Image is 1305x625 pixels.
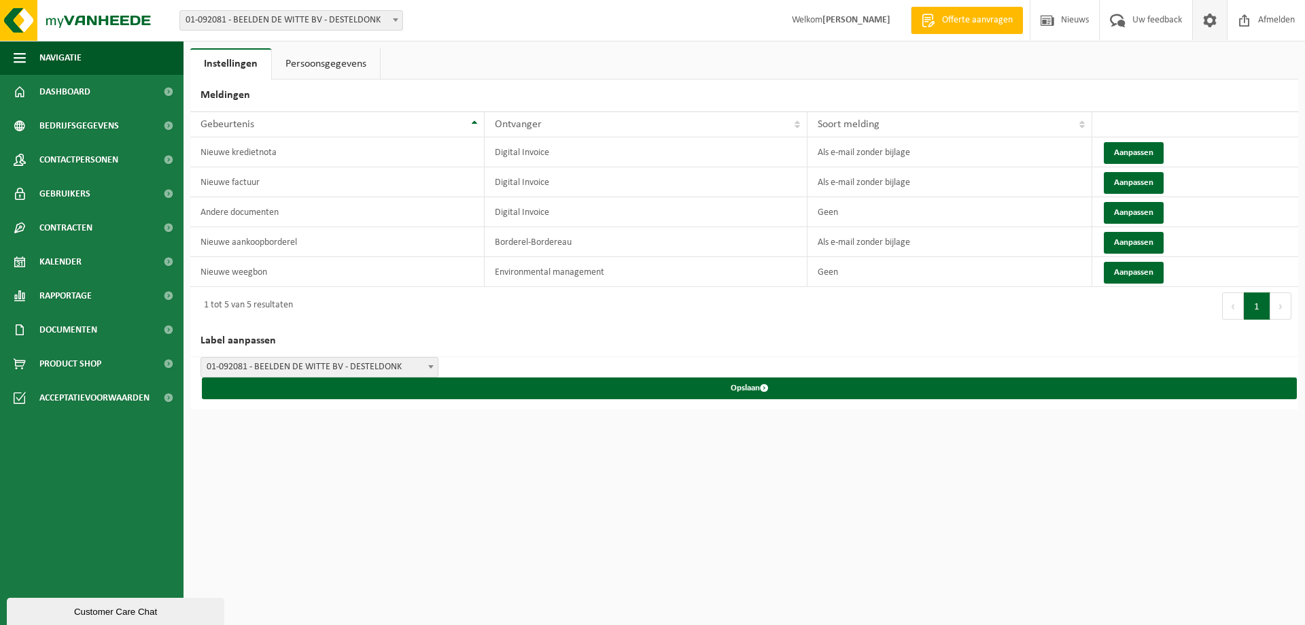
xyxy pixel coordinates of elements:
[807,227,1092,257] td: Als e-mail zonder bijlage
[495,119,542,130] span: Ontvanger
[39,279,92,313] span: Rapportage
[822,15,890,25] strong: [PERSON_NAME]
[190,325,1298,357] h2: Label aanpassen
[201,357,438,377] span: 01-092081 - BEELDEN DE WITTE BV - DESTELDONK
[939,14,1016,27] span: Offerte aanvragen
[201,119,254,130] span: Gebeurtenis
[272,48,380,80] a: Persoonsgegevens
[485,257,808,287] td: Environmental management
[1104,262,1164,284] button: Aanpassen
[807,137,1092,167] td: Als e-mail zonder bijlage
[39,245,82,279] span: Kalender
[190,137,485,167] td: Nieuwe kredietnota
[39,75,90,109] span: Dashboard
[807,197,1092,227] td: Geen
[485,167,808,197] td: Digital Invoice
[1104,202,1164,224] button: Aanpassen
[807,257,1092,287] td: Geen
[807,167,1092,197] td: Als e-mail zonder bijlage
[1270,292,1291,320] button: Next
[1104,172,1164,194] button: Aanpassen
[39,313,97,347] span: Documenten
[485,227,808,257] td: Borderel-Bordereau
[39,347,101,381] span: Product Shop
[39,381,150,415] span: Acceptatievoorwaarden
[190,257,485,287] td: Nieuwe weegbon
[1244,292,1270,320] button: 1
[179,10,403,31] span: 01-092081 - BEELDEN DE WITTE BV - DESTELDONK
[485,137,808,167] td: Digital Invoice
[180,11,402,30] span: 01-092081 - BEELDEN DE WITTE BV - DESTELDONK
[190,227,485,257] td: Nieuwe aankoopborderel
[818,119,880,130] span: Soort melding
[39,177,90,211] span: Gebruikers
[197,294,293,318] div: 1 tot 5 van 5 resultaten
[39,109,119,143] span: Bedrijfsgegevens
[7,595,227,625] iframe: chat widget
[1104,142,1164,164] button: Aanpassen
[201,358,438,377] span: 01-092081 - BEELDEN DE WITTE BV - DESTELDONK
[1222,292,1244,320] button: Previous
[190,80,1298,112] h2: Meldingen
[39,41,82,75] span: Navigatie
[911,7,1023,34] a: Offerte aanvragen
[485,197,808,227] td: Digital Invoice
[190,48,271,80] a: Instellingen
[1104,232,1164,254] button: Aanpassen
[190,197,485,227] td: Andere documenten
[190,167,485,197] td: Nieuwe factuur
[202,377,1297,399] button: Opslaan
[39,143,118,177] span: Contactpersonen
[39,211,92,245] span: Contracten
